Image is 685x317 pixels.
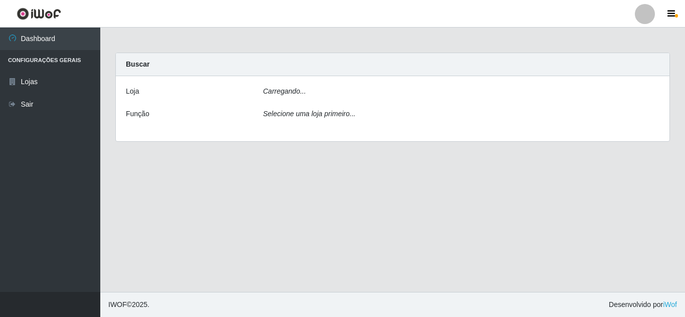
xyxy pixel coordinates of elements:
[17,8,61,20] img: CoreUI Logo
[609,299,677,310] span: Desenvolvido por
[263,87,306,95] i: Carregando...
[108,299,149,310] span: © 2025 .
[126,60,149,68] strong: Buscar
[126,109,149,119] label: Função
[126,86,139,97] label: Loja
[263,110,356,118] i: Selecione uma loja primeiro...
[108,300,127,308] span: IWOF
[663,300,677,308] a: iWof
